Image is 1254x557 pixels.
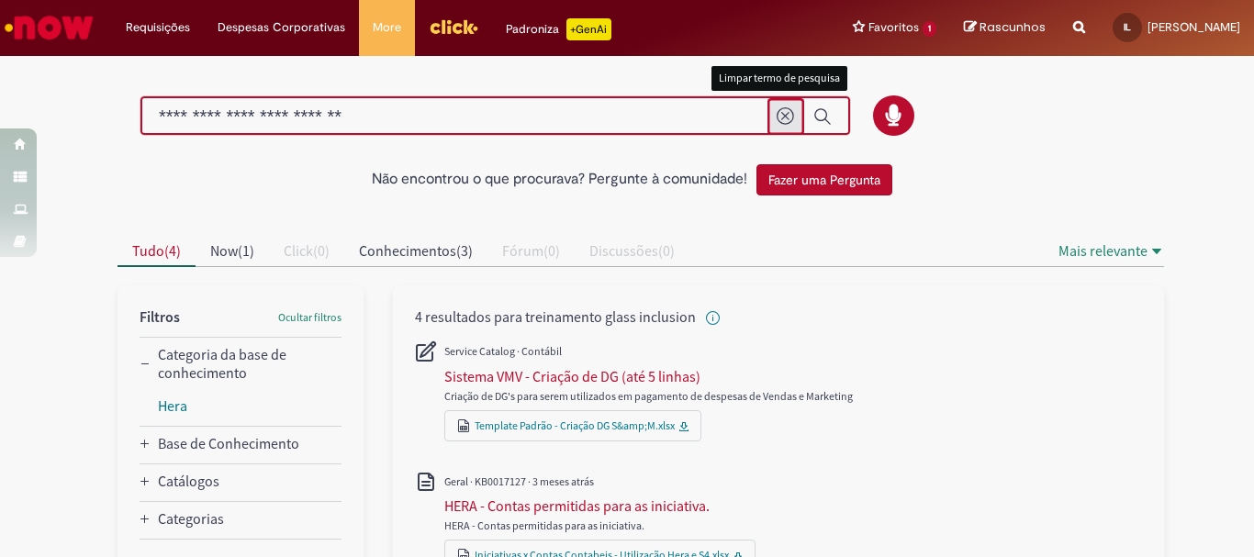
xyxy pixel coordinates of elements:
img: ServiceNow [2,9,96,46]
span: [PERSON_NAME] [1148,19,1240,35]
span: Favoritos [868,18,919,37]
button: Fazer uma Pergunta [756,164,892,195]
p: +GenAi [566,18,611,40]
span: 1 [923,21,936,37]
span: More [373,18,401,37]
span: Rascunhos [980,18,1046,36]
h2: Não encontrou o que procurava? Pergunte à comunidade! [372,172,747,188]
img: click_logo_yellow_360x200.png [429,13,478,40]
div: Padroniza [506,18,611,40]
span: IL [1124,21,1131,33]
span: Despesas Corporativas [218,18,345,37]
a: Rascunhos [964,19,1046,37]
span: Requisições [126,18,190,37]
